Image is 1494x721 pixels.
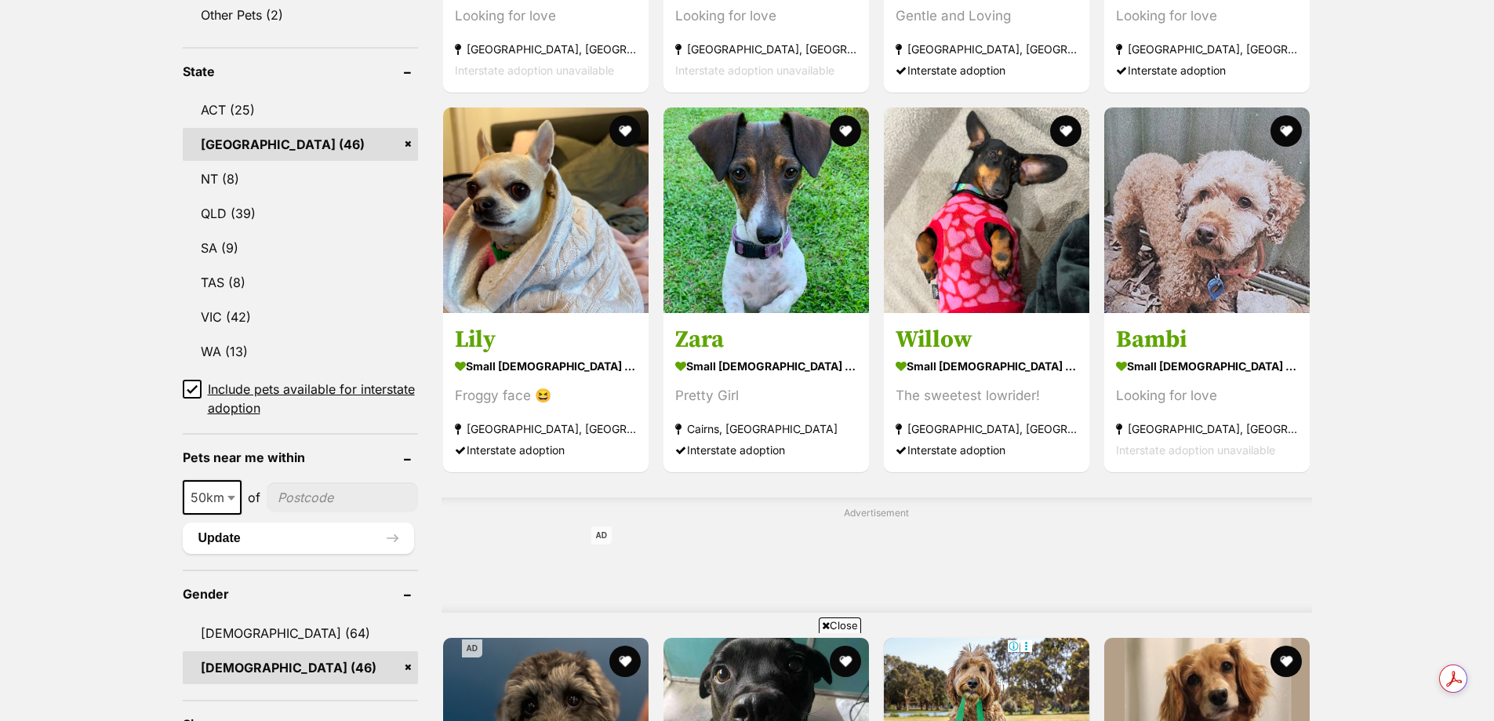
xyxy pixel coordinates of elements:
span: of [248,488,260,507]
button: favourite [1271,115,1303,147]
div: Looking for love [455,5,637,27]
div: Interstate adoption [896,439,1078,461]
strong: small [DEMOGRAPHIC_DATA] Dog [1116,355,1298,377]
div: Looking for love [675,5,857,27]
div: Advertisement [442,497,1312,613]
strong: [GEOGRAPHIC_DATA], [GEOGRAPHIC_DATA] [455,418,637,439]
h3: Zara [675,325,857,355]
img: Lily - Chihuahua Dog [443,107,649,313]
a: [GEOGRAPHIC_DATA] (46) [183,128,418,161]
strong: [GEOGRAPHIC_DATA], [GEOGRAPHIC_DATA] [675,38,857,60]
header: State [183,64,418,78]
span: Interstate adoption unavailable [1116,443,1275,457]
a: VIC (42) [183,300,418,333]
a: Bambi small [DEMOGRAPHIC_DATA] Dog Looking for love [GEOGRAPHIC_DATA], [GEOGRAPHIC_DATA] Intersta... [1104,313,1310,472]
strong: [GEOGRAPHIC_DATA], [GEOGRAPHIC_DATA] [1116,38,1298,60]
button: favourite [609,115,641,147]
div: Interstate adoption [455,439,637,461]
a: SA (9) [183,231,418,264]
div: Interstate adoption [896,60,1078,81]
div: Froggy face 😆 [455,385,637,406]
a: ACT (25) [183,93,418,126]
input: postcode [267,482,418,512]
a: Include pets available for interstate adoption [183,380,418,417]
strong: [GEOGRAPHIC_DATA], [GEOGRAPHIC_DATA] [896,38,1078,60]
button: favourite [1271,646,1303,677]
a: WA (13) [183,335,418,368]
div: Looking for love [1116,5,1298,27]
strong: [GEOGRAPHIC_DATA], [GEOGRAPHIC_DATA] [455,38,637,60]
iframe: Advertisement [591,526,1162,597]
h3: Lily [455,325,637,355]
button: Update [183,523,414,554]
a: [DEMOGRAPHIC_DATA] (64) [183,617,418,650]
button: favourite [1050,115,1081,147]
a: Lily small [DEMOGRAPHIC_DATA] Dog Froggy face 😆 [GEOGRAPHIC_DATA], [GEOGRAPHIC_DATA] Interstate a... [443,313,649,472]
a: QLD (39) [183,197,418,230]
div: Gentle and Loving [896,5,1078,27]
div: Pretty Girl [675,385,857,406]
div: The sweetest lowrider! [896,385,1078,406]
a: Willow small [DEMOGRAPHIC_DATA] Dog The sweetest lowrider! [GEOGRAPHIC_DATA], [GEOGRAPHIC_DATA] I... [884,313,1089,472]
a: NT (8) [183,162,418,195]
button: favourite [830,115,861,147]
span: Include pets available for interstate adoption [208,380,418,417]
div: Interstate adoption [675,439,857,461]
strong: small [DEMOGRAPHIC_DATA] Dog [455,355,637,377]
span: Interstate adoption unavailable [675,64,834,77]
header: Pets near me within [183,450,418,464]
h3: Bambi [1116,325,1298,355]
strong: small [DEMOGRAPHIC_DATA] Dog [675,355,857,377]
a: TAS (8) [183,266,418,299]
span: AD [591,526,612,544]
img: Bambi - Poodle (Toy) Dog [1104,107,1310,313]
span: 50km [184,486,240,508]
img: Willow - Dachshund Dog [884,107,1089,313]
strong: [GEOGRAPHIC_DATA], [GEOGRAPHIC_DATA] [1116,418,1298,439]
a: [DEMOGRAPHIC_DATA] (46) [183,651,418,684]
span: AD [462,639,482,657]
span: Close [819,617,861,633]
strong: [GEOGRAPHIC_DATA], [GEOGRAPHIC_DATA] [896,418,1078,439]
a: Zara small [DEMOGRAPHIC_DATA] Dog Pretty Girl Cairns, [GEOGRAPHIC_DATA] Interstate adoption [663,313,869,472]
img: Zara - Dachshund Dog [663,107,869,313]
header: Gender [183,587,418,601]
span: Interstate adoption unavailable [455,64,614,77]
span: 50km [183,480,242,515]
h3: Willow [896,325,1078,355]
strong: Cairns, [GEOGRAPHIC_DATA] [675,418,857,439]
strong: small [DEMOGRAPHIC_DATA] Dog [896,355,1078,377]
div: Interstate adoption [1116,60,1298,81]
div: Looking for love [1116,385,1298,406]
